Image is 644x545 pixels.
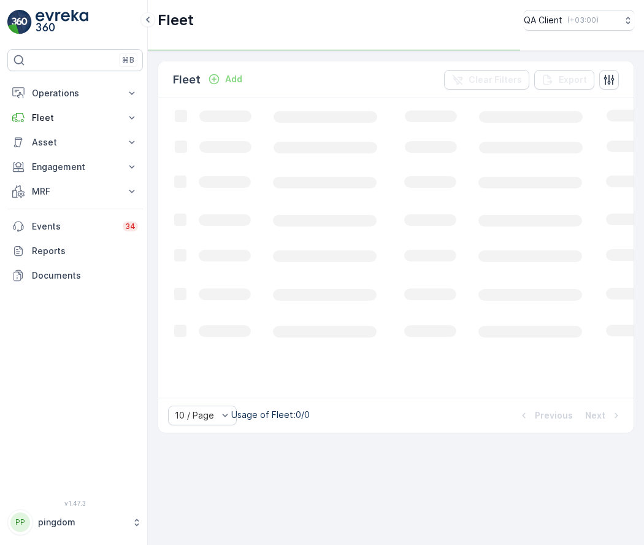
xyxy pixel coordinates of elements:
[524,10,634,31] button: QA Client(+03:00)
[567,15,599,25] p: ( +03:00 )
[122,55,134,65] p: ⌘B
[469,74,522,86] p: Clear Filters
[559,74,587,86] p: Export
[534,70,594,90] button: Export
[444,70,529,90] button: Clear Filters
[535,409,573,422] p: Previous
[32,185,118,198] p: MRF
[10,512,30,532] div: PP
[7,179,143,204] button: MRF
[7,130,143,155] button: Asset
[7,500,143,507] span: v 1.47.3
[516,408,574,423] button: Previous
[36,10,88,34] img: logo_light-DOdMpM7g.png
[7,214,143,239] a: Events34
[32,112,118,124] p: Fleet
[7,239,143,263] a: Reports
[32,269,138,282] p: Documents
[32,161,118,173] p: Engagement
[32,245,138,257] p: Reports
[32,136,118,149] p: Asset
[524,14,562,26] p: QA Client
[584,408,624,423] button: Next
[173,71,201,88] p: Fleet
[585,409,605,422] p: Next
[231,409,310,421] p: Usage of Fleet : 0/0
[7,155,143,179] button: Engagement
[7,10,32,34] img: logo
[125,222,136,231] p: 34
[7,81,143,106] button: Operations
[7,509,143,535] button: PPpingdom
[158,10,194,30] p: Fleet
[32,87,118,99] p: Operations
[7,106,143,130] button: Fleet
[38,516,126,528] p: pingdom
[225,73,242,85] p: Add
[32,220,115,233] p: Events
[203,72,247,87] button: Add
[7,263,143,288] a: Documents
